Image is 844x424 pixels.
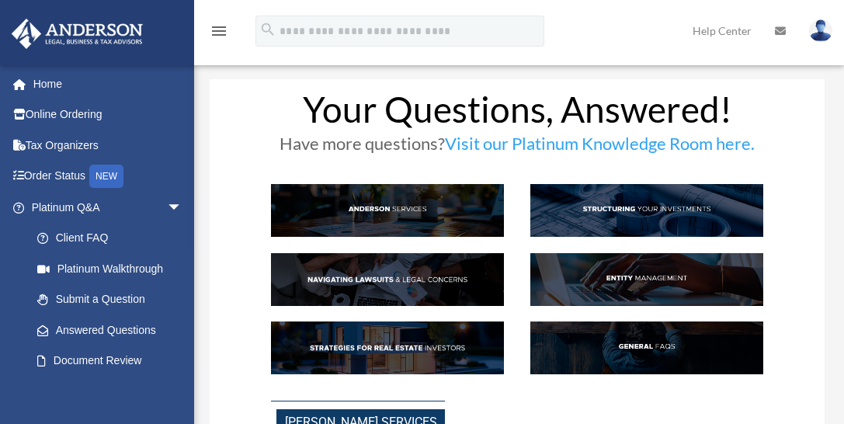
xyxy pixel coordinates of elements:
[530,253,762,306] img: EntManag_hdr
[530,321,762,374] img: GenFAQ_hdr
[89,165,123,188] div: NEW
[11,99,206,130] a: Online Ordering
[22,315,206,346] a: Answered Questions
[271,184,503,237] img: AndServ_hdr
[530,184,762,237] img: StructInv_hdr
[11,68,206,99] a: Home
[22,346,206,377] a: Document Review
[809,19,832,42] img: User Pic
[7,19,148,49] img: Anderson Advisors Platinum Portal
[11,130,206,161] a: Tax Organizers
[11,192,206,223] a: Platinum Q&Aarrow_drop_down
[271,92,763,135] h1: Your Questions, Answered!
[271,321,503,374] img: StratsRE_hdr
[271,135,763,160] h3: Have more questions?
[22,223,198,254] a: Client FAQ
[11,161,206,193] a: Order StatusNEW
[445,133,755,162] a: Visit our Platinum Knowledge Room here.
[271,253,503,306] img: NavLaw_hdr
[259,21,276,38] i: search
[22,253,206,284] a: Platinum Walkthrough
[210,22,228,40] i: menu
[210,27,228,40] a: menu
[167,192,198,224] span: arrow_drop_down
[22,284,206,315] a: Submit a Question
